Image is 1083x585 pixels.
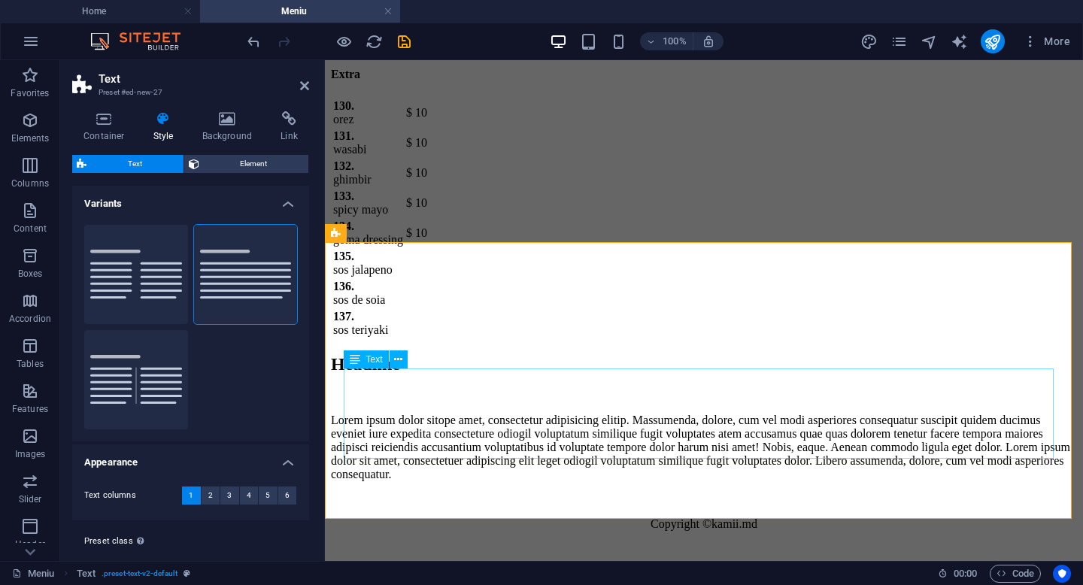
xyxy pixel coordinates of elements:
h4: Variants [72,186,309,213]
span: Code [997,565,1034,583]
button: Click here to leave preview mode and continue editing [335,32,353,50]
i: Undo: Add element (Ctrl+Z) [245,33,262,50]
span: 5 [265,486,270,505]
button: 3 [220,486,239,505]
button: pages [890,32,909,50]
p: Header [15,538,45,550]
i: Save (Ctrl+S) [396,33,413,50]
p: Favorites [11,87,49,99]
p: Columns [11,177,49,189]
p: Features [12,403,48,415]
p: Boxes [18,268,43,280]
h3: Preset #ed-new-27 [99,86,279,99]
button: publish [981,29,1005,53]
h4: Style [142,111,191,143]
p: Content [14,223,47,235]
i: This element is a customizable preset [184,569,190,577]
span: More [1023,34,1070,49]
span: : [964,568,966,579]
button: More [1017,29,1076,53]
button: 1 [182,486,201,505]
button: save [395,32,413,50]
button: Usercentrics [1053,565,1071,583]
p: Elements [11,132,50,144]
button: navigator [921,32,939,50]
label: Text columns [84,486,182,505]
button: 5 [259,486,278,505]
a: Click to cancel selection. Double-click to open Pages [12,565,55,583]
h4: Appearance [72,444,309,471]
p: Slider [19,493,42,505]
label: Preset class [84,532,297,550]
p: Tables [17,358,44,370]
button: design [860,32,878,50]
span: Text [91,155,179,173]
i: Publish [984,33,1001,50]
img: Editor Logo [86,32,199,50]
button: 2 [202,486,220,505]
span: 4 [247,486,251,505]
button: Text [72,155,184,173]
span: Click to select. Double-click to edit [77,565,96,583]
span: 1 [189,486,193,505]
h4: Link [269,111,309,143]
span: 00 00 [954,565,977,583]
i: Design (Ctrl+Alt+Y) [860,33,878,50]
h2: Text [99,72,309,86]
button: undo [244,32,262,50]
h4: Container [72,111,142,143]
button: Element [184,155,309,173]
h4: Background [191,111,270,143]
i: Navigator [921,33,938,50]
span: Text [366,355,383,364]
span: 6 [285,486,290,505]
i: AI Writer [951,33,968,50]
span: . preset-text-v2-default [102,565,177,583]
span: 3 [227,486,232,505]
nav: breadcrumb [77,565,191,583]
button: text_generator [951,32,969,50]
button: reload [365,32,383,50]
button: 4 [240,486,259,505]
i: Pages (Ctrl+Alt+S) [890,33,908,50]
h6: 100% [663,32,687,50]
h4: Meniu [200,3,400,20]
button: 100% [640,32,693,50]
span: 2 [208,486,213,505]
i: Reload page [366,33,383,50]
span: kamii.md [387,457,432,470]
button: Code [990,565,1041,583]
span: Element [204,155,305,173]
p: Accordion [9,313,51,325]
button: 6 [278,486,297,505]
p: Images [15,448,46,460]
i: On resize automatically adjust zoom level to fit chosen device. [702,35,715,48]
